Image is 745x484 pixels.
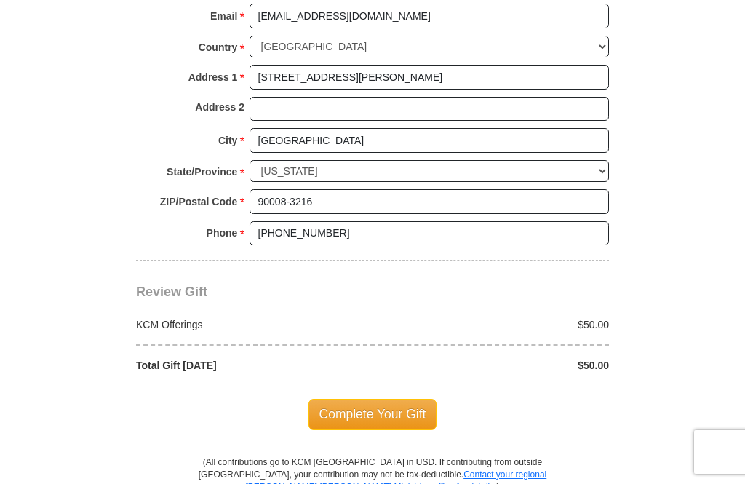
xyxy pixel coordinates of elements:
[167,162,237,182] strong: State/Province
[308,399,437,429] span: Complete Your Gift
[372,358,617,373] div: $50.00
[129,358,373,373] div: Total Gift [DATE]
[160,191,238,212] strong: ZIP/Postal Code
[129,317,373,332] div: KCM Offerings
[372,317,617,332] div: $50.00
[195,97,244,117] strong: Address 2
[210,6,237,26] strong: Email
[136,285,207,299] span: Review Gift
[188,67,238,87] strong: Address 1
[207,223,238,243] strong: Phone
[218,130,237,151] strong: City
[199,37,238,57] strong: Country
